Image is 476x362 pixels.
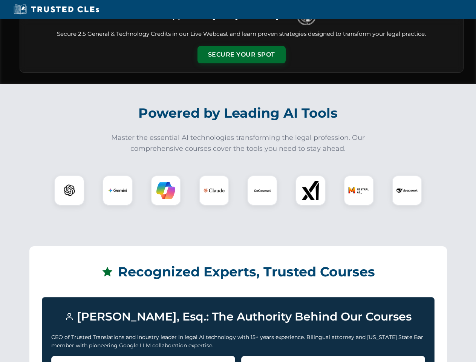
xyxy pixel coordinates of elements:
[301,181,320,200] img: xAI Logo
[199,175,229,206] div: Claude
[51,333,425,350] p: CEO of Trusted Translations and industry leader in legal AI technology with 15+ years experience....
[42,259,435,285] h2: Recognized Experts, Trusted Courses
[54,175,84,206] div: ChatGPT
[295,175,326,206] div: xAI
[151,175,181,206] div: Copilot
[29,30,454,38] p: Secure 2.5 General & Technology Credits in our Live Webcast and learn proven strategies designed ...
[51,307,425,327] h3: [PERSON_NAME], Esq.: The Authority Behind Our Courses
[29,100,447,126] h2: Powered by Leading AI Tools
[348,180,369,201] img: Mistral AI Logo
[253,181,272,200] img: CoCounsel Logo
[392,175,422,206] div: DeepSeek
[108,181,127,200] img: Gemini Logo
[156,181,175,200] img: Copilot Logo
[197,46,286,63] button: Secure Your Spot
[58,179,80,201] img: ChatGPT Logo
[103,175,133,206] div: Gemini
[247,175,277,206] div: CoCounsel
[106,132,370,154] p: Master the essential AI technologies transforming the legal profession. Our comprehensive courses...
[11,4,101,15] img: Trusted CLEs
[396,180,418,201] img: DeepSeek Logo
[204,180,225,201] img: Claude Logo
[344,175,374,206] div: Mistral AI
